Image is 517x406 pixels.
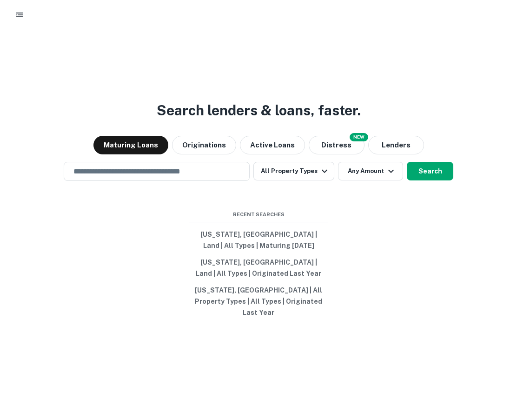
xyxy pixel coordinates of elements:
button: Maturing Loans [93,136,168,154]
button: Search [407,162,453,180]
button: Any Amount [338,162,403,180]
button: Originations [172,136,236,154]
span: Recent Searches [189,211,328,219]
iframe: Chat Widget [471,332,517,376]
div: NEW [350,133,368,141]
button: [US_STATE], [GEOGRAPHIC_DATA] | Land | All Types | Originated Last Year [189,254,328,282]
h3: Search lenders & loans, faster. [157,100,361,121]
button: Search distressed loans with lien and other non-mortgage details. [309,136,365,154]
button: Active Loans [240,136,305,154]
button: [US_STATE], [GEOGRAPHIC_DATA] | All Property Types | All Types | Originated Last Year [189,282,328,321]
button: [US_STATE], [GEOGRAPHIC_DATA] | Land | All Types | Maturing [DATE] [189,226,328,254]
button: All Property Types [253,162,334,180]
button: Lenders [368,136,424,154]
